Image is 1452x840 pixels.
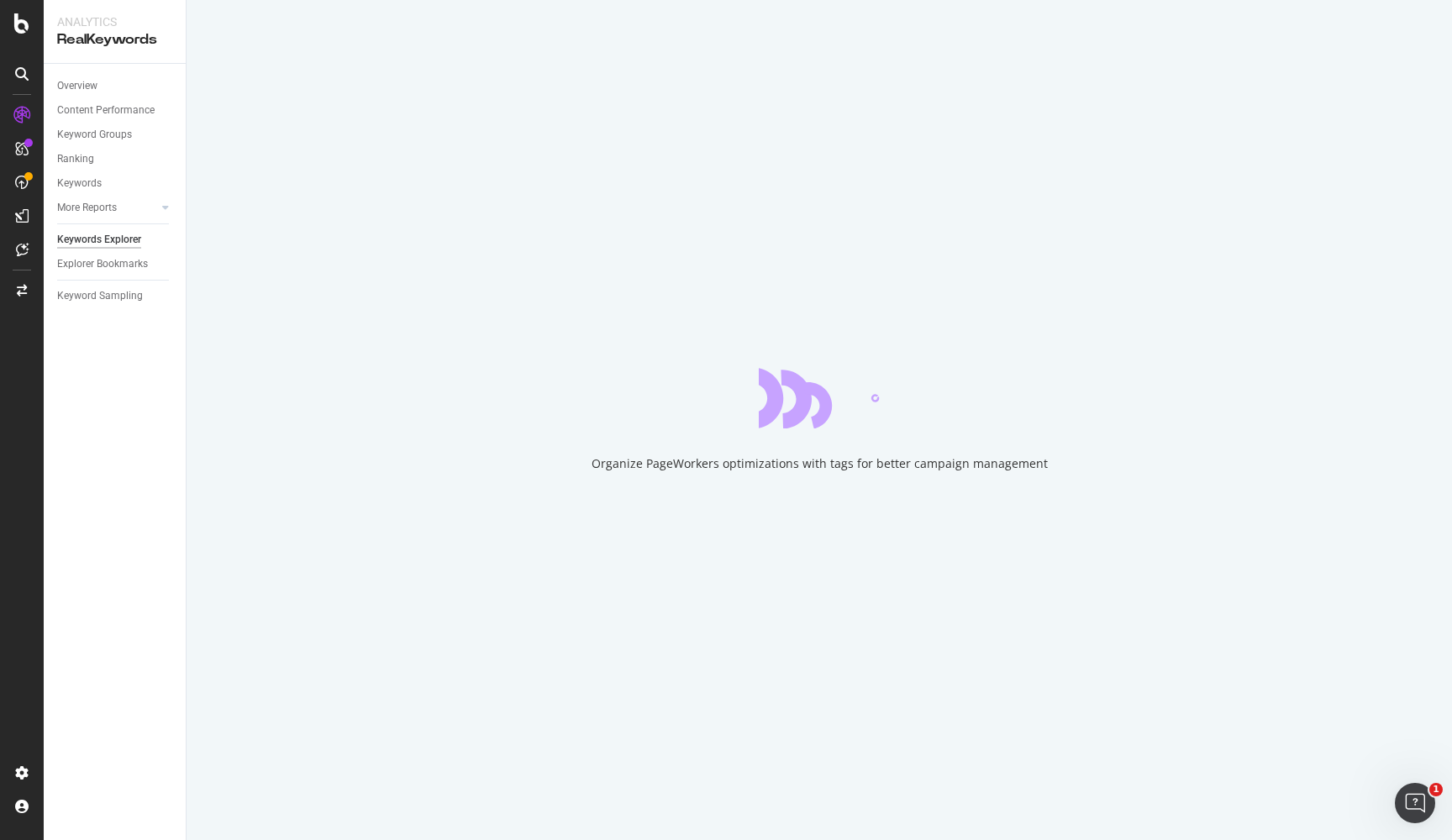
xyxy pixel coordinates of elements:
[57,150,94,168] div: Ranking
[57,126,174,144] a: Keyword Groups
[57,175,174,192] a: Keywords
[57,30,172,50] div: RealKeywords
[57,77,174,95] a: Overview
[1395,783,1435,823] iframe: Intercom live chat
[592,455,1048,472] div: Organize PageWorkers optimizations with tags for better campaign management
[57,255,174,273] a: Explorer Bookmarks
[57,102,155,119] div: Content Performance
[57,199,157,217] a: More Reports
[57,287,174,305] a: Keyword Sampling
[57,199,117,217] div: More Reports
[57,287,143,305] div: Keyword Sampling
[1429,783,1443,796] span: 1
[57,126,132,144] div: Keyword Groups
[57,77,97,95] div: Overview
[57,175,102,192] div: Keywords
[57,13,172,30] div: Analytics
[57,231,174,249] a: Keywords Explorer
[57,231,141,249] div: Keywords Explorer
[759,368,880,428] div: animation
[57,102,174,119] a: Content Performance
[57,255,148,273] div: Explorer Bookmarks
[57,150,174,168] a: Ranking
